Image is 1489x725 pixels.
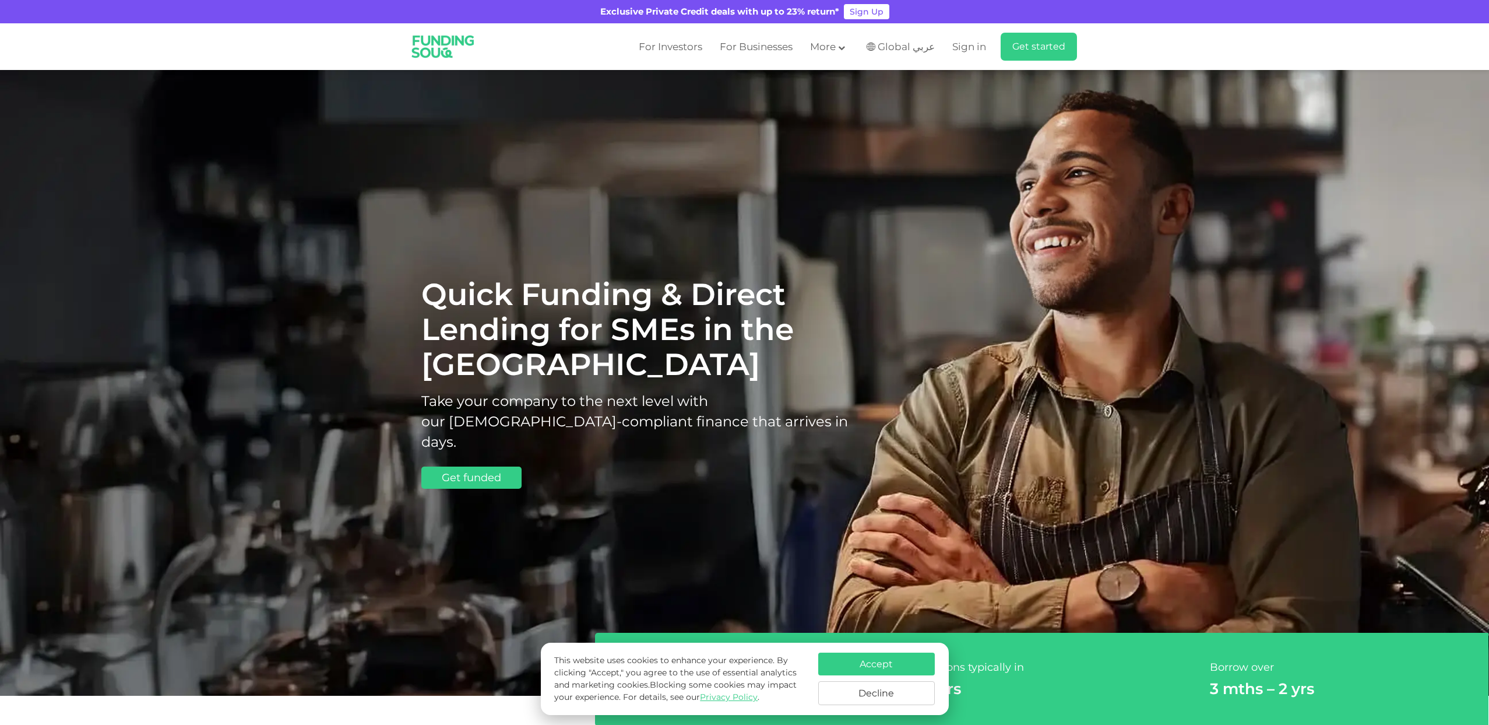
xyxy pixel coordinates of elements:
[636,37,705,57] a: For Investors
[421,391,876,452] h2: Take your company to the next level with our [DEMOGRAPHIC_DATA]-compliant finance that arrives in...
[700,692,758,702] a: Privacy Policy
[717,37,795,57] a: For Businesses
[844,4,889,19] a: Sign Up
[810,41,836,52] span: More
[949,37,986,57] a: Sign in
[421,467,522,489] a: Get funded
[1204,680,1470,698] div: 3 mths – 2 yrs
[867,43,875,51] img: SA Flag
[1204,662,1470,674] div: Borrow over
[952,41,986,52] span: Sign in
[818,681,935,705] button: Decline
[1012,41,1065,52] span: Get started
[554,654,806,703] p: This website uses cookies to enhance your experience. By clicking "Accept," you agree to the use ...
[909,662,1174,674] div: Decisions typically in
[600,5,839,19] div: Exclusive Private Credit deals with up to 23% return*
[421,277,876,382] h1: Quick Funding & Direct Lending for SMEs in the [GEOGRAPHIC_DATA]
[878,40,935,54] span: Global عربي
[623,692,759,702] span: For details, see our .
[818,653,935,675] button: Accept
[554,680,797,702] span: Blocking some cookies may impact your experience.
[404,26,483,68] img: Logo
[909,680,1174,698] div: 72 hrs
